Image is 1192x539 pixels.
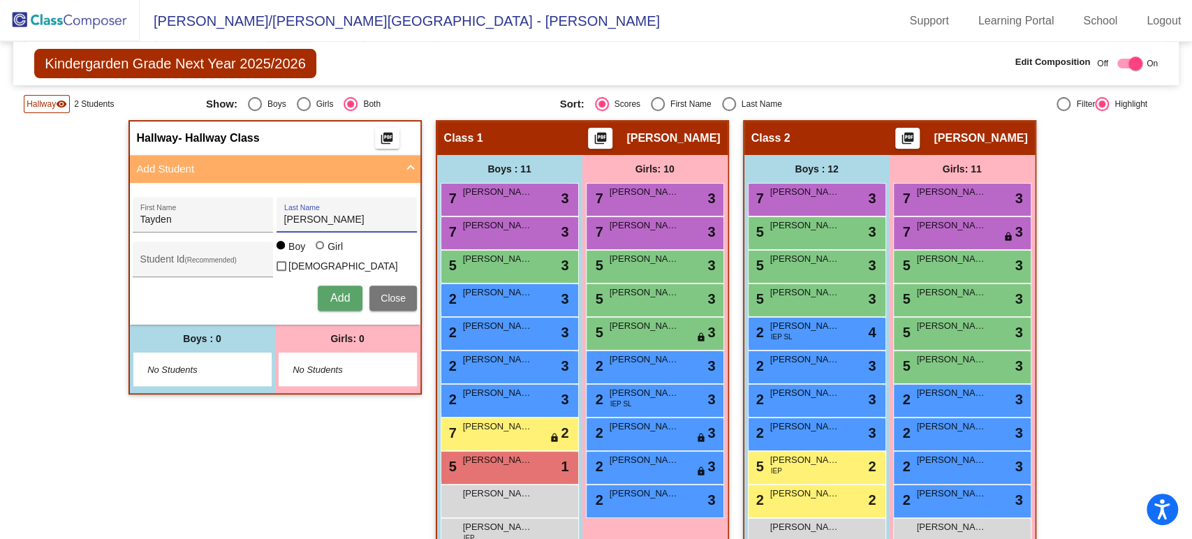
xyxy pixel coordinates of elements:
span: 3 [868,221,876,242]
span: 7 [446,425,457,441]
a: Logout [1135,10,1192,32]
div: Girls: 0 [275,325,420,353]
span: Hallway [27,98,56,110]
button: Print Students Details [895,128,920,149]
span: 3 [561,255,568,276]
span: Off [1097,57,1108,70]
div: First Name [665,98,712,110]
span: 7 [592,224,603,239]
span: 3 [1015,221,1022,242]
span: 2 [592,392,603,407]
span: [PERSON_NAME] [770,386,840,400]
span: [PERSON_NAME] [463,420,533,434]
span: [PERSON_NAME] [917,453,987,467]
span: IEP SL [771,332,793,342]
span: 3 [707,255,715,276]
span: Class 2 [751,131,790,145]
span: [PERSON_NAME] [463,286,533,300]
span: 7 [446,224,457,239]
div: Girl [327,239,343,253]
span: 3 [1015,422,1022,443]
span: lock [550,433,559,444]
span: [PERSON_NAME] [463,185,533,199]
span: [PERSON_NAME] [463,353,533,367]
span: 2 [592,425,603,441]
span: [PERSON_NAME] [917,219,987,232]
mat-expansion-panel-header: Add Student [130,155,420,183]
span: 3 [707,422,715,443]
button: Print Students Details [375,128,399,149]
span: 3 [707,188,715,209]
span: [DEMOGRAPHIC_DATA] [288,258,398,274]
div: Boys : 12 [744,155,890,183]
span: Close [381,293,406,304]
span: [PERSON_NAME] [610,219,679,232]
span: [PERSON_NAME] [770,453,840,467]
span: 5 [753,258,764,273]
div: Add Student [130,183,420,325]
span: [PERSON_NAME] [917,319,987,333]
span: [PERSON_NAME] [934,131,1027,145]
span: 2 [899,459,911,474]
span: 5 [592,258,603,273]
span: [PERSON_NAME] [610,252,679,266]
div: Scores [609,98,640,110]
span: On [1147,57,1158,70]
span: 3 [707,288,715,309]
span: [PERSON_NAME] [610,487,679,501]
div: Boys : 0 [130,325,275,353]
div: Boys : 11 [437,155,582,183]
span: 5 [446,459,457,474]
span: No Students [147,363,235,377]
span: 3 [1015,288,1022,309]
span: 5 [899,291,911,307]
span: 2 [592,459,603,474]
span: 5 [446,258,457,273]
span: 3 [1015,355,1022,376]
a: Support [899,10,960,32]
span: 7 [899,191,911,206]
span: 3 [1015,489,1022,510]
span: 3 [868,188,876,209]
a: Learning Portal [967,10,1066,32]
button: Close [369,286,417,311]
span: [PERSON_NAME] [463,252,533,266]
span: 1 [561,456,568,477]
span: 3 [868,422,876,443]
span: 5 [753,459,764,474]
span: [PERSON_NAME] [770,353,840,367]
span: 7 [446,191,457,206]
span: Show: [206,98,237,110]
span: Edit Composition [1015,55,1090,69]
span: 3 [561,221,568,242]
mat-icon: picture_as_pdf [378,131,395,151]
span: [PERSON_NAME] [770,487,840,501]
span: 3 [707,322,715,343]
span: 3 [1015,255,1022,276]
span: 2 [753,492,764,508]
span: 7 [899,224,911,239]
div: Boys [262,98,286,110]
a: School [1072,10,1128,32]
span: 3 [561,188,568,209]
span: 2 [868,489,876,510]
mat-radio-group: Select an option [206,97,550,111]
span: [PERSON_NAME] [770,185,840,199]
span: [PERSON_NAME] [917,520,987,534]
mat-panel-title: Add Student [137,161,397,177]
span: 2 [899,392,911,407]
span: 3 [868,389,876,410]
div: Last Name [736,98,782,110]
span: [PERSON_NAME] [610,353,679,367]
span: 2 [446,291,457,307]
div: Girls: 10 [582,155,728,183]
mat-icon: picture_as_pdf [899,131,916,151]
span: 5 [753,224,764,239]
span: 3 [868,255,876,276]
span: [PERSON_NAME] [610,286,679,300]
span: [PERSON_NAME] [463,219,533,232]
mat-icon: picture_as_pdf [592,131,609,151]
div: Girls: 11 [890,155,1035,183]
span: 3 [707,355,715,376]
span: [PERSON_NAME] [463,520,533,534]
